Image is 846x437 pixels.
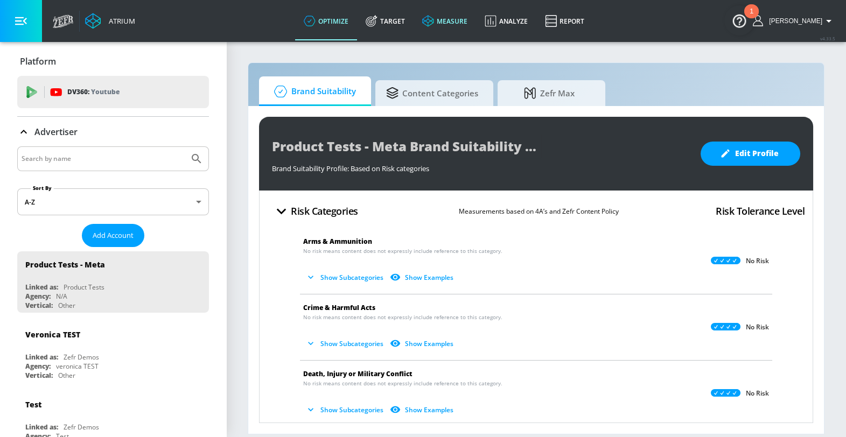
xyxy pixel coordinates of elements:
div: Product Tests - MetaLinked as:Product TestsAgency:N/AVertical:Other [17,251,209,313]
div: Linked as: [25,422,58,432]
p: Platform [20,55,56,67]
label: Sort By [31,185,54,192]
div: Zefr Demos [64,422,99,432]
a: measure [414,2,476,40]
button: Show Examples [388,269,458,286]
span: v 4.33.5 [820,36,835,41]
button: Show Examples [388,401,458,419]
span: Zefr Max [508,80,590,106]
div: Veronica TESTLinked as:Zefr DemosAgency:veronica TESTVertical:Other [17,321,209,383]
a: Target [357,2,414,40]
a: Analyze [476,2,536,40]
button: Risk Categories [268,199,362,224]
div: N/A [56,292,67,301]
button: [PERSON_NAME] [753,15,835,27]
a: Report [536,2,593,40]
div: Linked as: [25,353,58,362]
p: DV360: [67,86,120,98]
h4: Risk Categories [291,203,358,219]
div: Veronica TEST [25,329,80,340]
button: Show Subcategories [303,401,388,419]
div: 1 [750,11,753,25]
div: DV360: Youtube [17,76,209,108]
span: No risk means content does not expressly include reference to this category. [303,379,502,387]
div: Zefr Demos [64,353,99,362]
span: No risk means content does not expressly include reference to this category. [303,247,502,255]
div: Other [58,301,75,310]
button: Add Account [82,224,144,247]
button: Show Subcategories [303,269,388,286]
span: No risk means content does not expressly include reference to this category. [303,313,502,321]
span: Content Categories [386,80,478,106]
input: Search by name [22,152,185,166]
a: Atrium [85,13,135,29]
div: Product Tests - Meta [25,259,105,270]
div: Vertical: [25,301,53,310]
div: Linked as: [25,283,58,292]
div: Platform [17,46,209,76]
span: Crime & Harmful Acts [303,303,375,312]
span: Brand Suitability [270,79,356,104]
p: No Risk [746,257,769,265]
button: Show Subcategories [303,335,388,353]
p: Youtube [91,86,120,97]
div: veronica TEST [56,362,99,371]
div: Advertiser [17,117,209,147]
button: Edit Profile [701,142,800,166]
span: Death, Injury or Military Conflict [303,369,412,378]
div: Vertical: [25,371,53,380]
div: Atrium [104,16,135,26]
p: No Risk [746,389,769,398]
div: Other [58,371,75,380]
div: Agency: [25,362,51,371]
span: Edit Profile [722,147,779,160]
a: optimize [295,2,357,40]
p: Advertiser [34,126,78,138]
button: Open Resource Center, 1 new notification [724,5,754,36]
div: Test [25,399,41,410]
span: Add Account [93,229,134,242]
div: A-Z [17,188,209,215]
button: Show Examples [388,335,458,353]
div: Brand Suitability Profile: Based on Risk categories [272,158,690,173]
span: Arms & Ammunition [303,237,372,246]
div: Product Tests [64,283,104,292]
span: login as: shannon.belforti@zefr.com [765,17,822,25]
h4: Risk Tolerance Level [716,203,805,219]
div: Agency: [25,292,51,301]
p: Measurements based on 4A’s and Zefr Content Policy [459,206,619,217]
p: No Risk [746,323,769,332]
